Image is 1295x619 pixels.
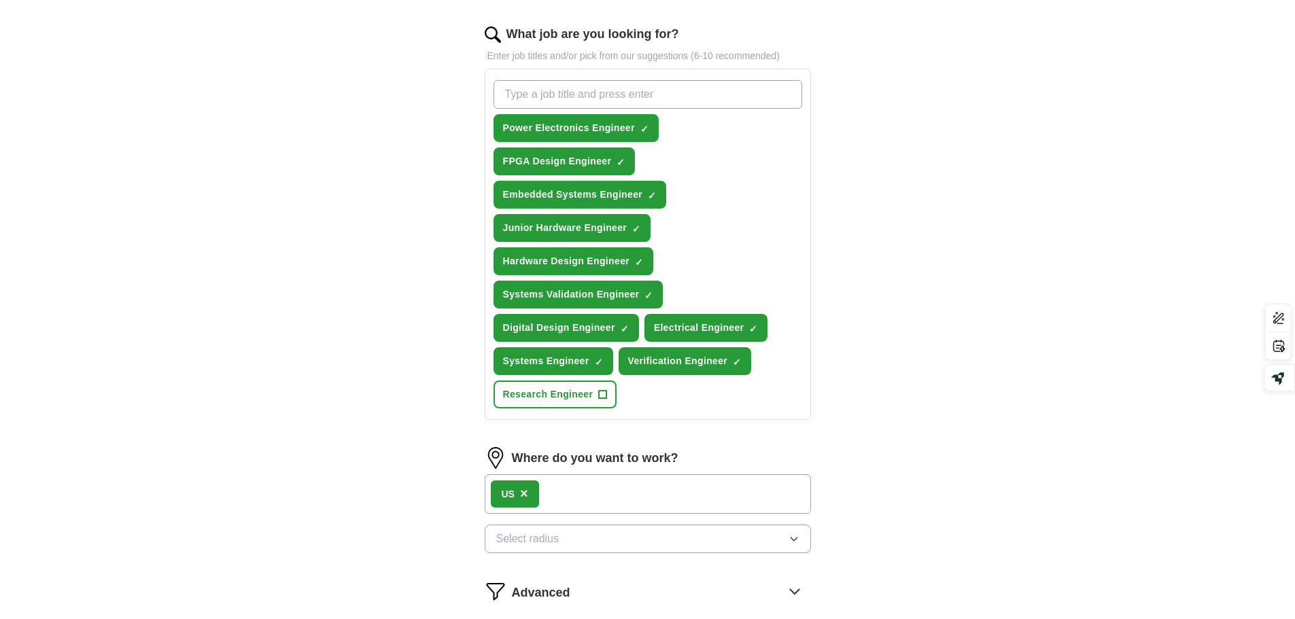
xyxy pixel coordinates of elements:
[485,580,506,602] img: filter
[644,290,653,301] span: ✓
[494,114,659,142] button: Power Electronics Engineer✓
[494,281,663,308] button: Systems Validation Engineer✓
[749,323,757,334] span: ✓
[496,531,559,547] span: Select radius
[628,354,728,368] span: Verification Engineer
[520,486,528,501] span: ×
[485,26,501,43] img: search.png
[503,188,643,202] span: Embedded Systems Engineer
[621,323,629,334] span: ✓
[506,25,679,43] label: What job are you looking for?
[494,247,654,275] button: Hardware Design Engineer✓
[503,387,593,402] span: Research Engineer
[494,147,636,175] button: FPGA Design Engineer✓
[502,487,515,501] div: US
[632,224,640,234] span: ✓
[520,484,528,504] button: ×
[503,287,640,302] span: Systems Validation Engineer
[494,80,802,109] input: Type a job title and press enter
[512,584,570,602] span: Advanced
[494,214,651,242] button: Junior Hardware Engineer✓
[494,347,613,375] button: Systems Engineer✓
[503,254,630,268] span: Hardware Design Engineer
[648,190,656,201] span: ✓
[619,347,752,375] button: Verification Engineer✓
[512,449,678,467] label: Where do you want to work?
[595,357,603,368] span: ✓
[640,124,649,135] span: ✓
[485,525,811,553] button: Select radius
[494,381,617,408] button: Research Engineer
[503,221,627,235] span: Junior Hardware Engineer
[635,257,643,268] span: ✓
[494,181,667,209] button: Embedded Systems Engineer✓
[733,357,741,368] span: ✓
[503,354,589,368] span: Systems Engineer
[485,447,506,469] img: location.png
[503,154,612,169] span: FPGA Design Engineer
[503,321,615,335] span: Digital Design Engineer
[485,49,811,63] p: Enter job titles and/or pick from our suggestions (6-10 recommended)
[617,157,625,168] span: ✓
[494,314,639,342] button: Digital Design Engineer✓
[503,121,635,135] span: Power Electronics Engineer
[644,314,768,342] button: Electrical Engineer✓
[654,321,744,335] span: Electrical Engineer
